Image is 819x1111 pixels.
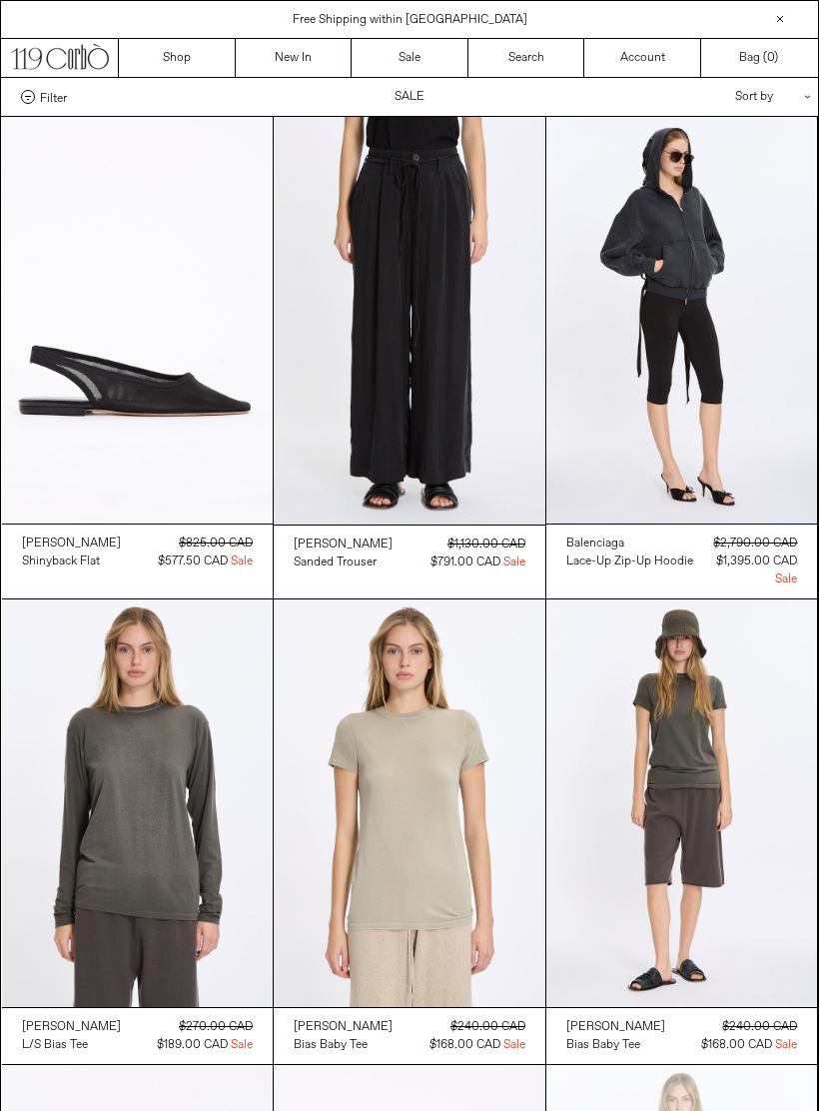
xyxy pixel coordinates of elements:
[566,553,693,570] a: Lace-Up Zip-Up Hoodie
[701,1037,772,1053] span: $168.00 CAD
[775,570,797,588] span: Sale
[294,536,393,554] a: [PERSON_NAME]
[22,536,121,553] div: [PERSON_NAME]
[231,553,253,570] span: Sale
[584,39,701,77] a: Account
[40,90,67,104] span: Filter
[566,535,693,553] a: Balenciaga
[546,599,818,1006] img: Lauren Manoogian Bias Baby Tee
[2,117,274,524] img: Dries Van Noten Shinyback Flat
[231,1036,253,1054] span: Sale
[294,1019,393,1036] div: [PERSON_NAME]
[294,555,377,571] div: Sanded Trouser
[716,554,797,569] span: $1,395.00 CAD
[22,553,121,570] a: Shinyback Flat
[294,1037,368,1054] div: Bias Baby Tee
[503,554,525,571] span: Sale
[274,599,545,1007] img: Lauren Manoogian Bias Baby Tee
[119,39,236,77] a: Shop
[566,1018,665,1036] a: [PERSON_NAME]
[566,1037,640,1054] div: Bias Baby Tee
[294,1036,393,1054] a: Bias Baby Tee
[618,78,798,116] div: Sort by
[722,1019,797,1035] s: $240.00 CAD
[566,1019,665,1036] div: [PERSON_NAME]
[566,536,624,553] div: Balenciaga
[179,1019,253,1035] s: $270.00 CAD
[503,1036,525,1054] span: Sale
[2,599,274,1006] img: Lauren Manoogian Bias L/S Tee
[430,555,500,570] span: $791.00 CAD
[22,1018,121,1036] a: [PERSON_NAME]
[294,537,393,554] div: [PERSON_NAME]
[468,39,585,77] a: Search
[566,1036,665,1054] a: Bias Baby Tee
[157,1037,228,1053] span: $189.00 CAD
[22,535,121,553] a: [PERSON_NAME]
[293,12,527,28] a: Free Shipping within [GEOGRAPHIC_DATA]
[447,537,525,553] s: $1,130.00 CAD
[22,1019,121,1036] div: [PERSON_NAME]
[236,39,353,77] a: New In
[22,1036,121,1054] a: L/S Bias Tee
[713,536,797,552] s: $2,790.00 CAD
[352,39,468,77] a: Sale
[179,536,253,552] s: $825.00 CAD
[767,49,778,67] span: )
[767,50,774,66] span: 0
[450,1019,525,1035] s: $240.00 CAD
[22,554,100,570] div: Shinyback Flat
[546,117,818,524] img: Balenciaga Lace-Up Zip-Up Hoodie
[701,39,818,77] a: Bag ()
[158,554,228,569] span: $577.50 CAD
[429,1037,500,1053] span: $168.00 CAD
[274,117,545,525] img: Lauren Manoogian Sanded Trouser
[566,554,693,570] div: Lace-Up Zip-Up Hoodie
[22,1037,88,1054] div: L/S Bias Tee
[294,554,393,571] a: Sanded Trouser
[294,1018,393,1036] a: [PERSON_NAME]
[775,1036,797,1054] span: Sale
